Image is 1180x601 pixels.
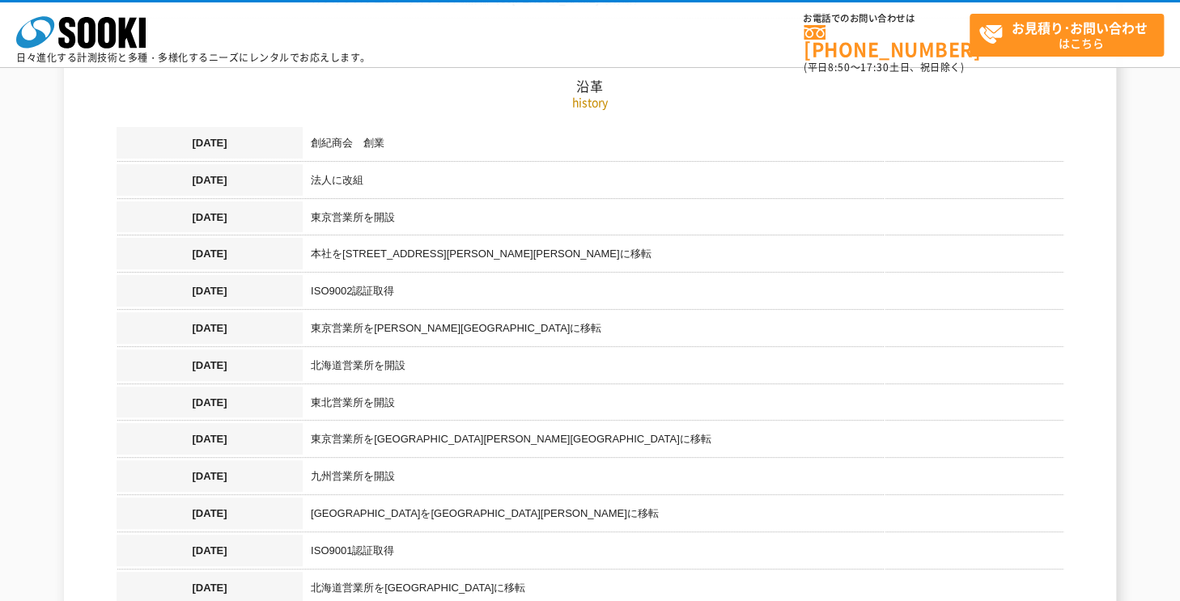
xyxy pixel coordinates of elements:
th: [DATE] [117,275,303,312]
th: [DATE] [117,238,303,275]
a: お見積り･お問い合わせはこちら [970,14,1164,57]
td: 東北営業所を開設 [303,387,1063,424]
span: お電話でのお問い合わせは [804,14,970,23]
span: はこちら [978,15,1163,55]
td: 東京営業所を開設 [303,201,1063,239]
td: 創紀商会 創業 [303,127,1063,164]
td: 九州営業所を開設 [303,460,1063,497]
td: [GEOGRAPHIC_DATA]を[GEOGRAPHIC_DATA][PERSON_NAME]に移転 [303,497,1063,535]
th: [DATE] [117,201,303,239]
th: [DATE] [117,312,303,349]
th: [DATE] [117,127,303,164]
p: history [117,94,1063,111]
th: [DATE] [117,387,303,424]
td: 東京営業所を[GEOGRAPHIC_DATA][PERSON_NAME][GEOGRAPHIC_DATA]に移転 [303,423,1063,460]
span: 17:30 [860,60,889,74]
a: [PHONE_NUMBER] [804,25,970,58]
td: 東京営業所を[PERSON_NAME][GEOGRAPHIC_DATA]に移転 [303,312,1063,349]
span: (平日 ～ 土日、祝日除く) [804,60,964,74]
td: 本社を[STREET_ADDRESS][PERSON_NAME][PERSON_NAME]に移転 [303,238,1063,275]
th: [DATE] [117,535,303,572]
strong: お見積り･お問い合わせ [1012,18,1148,37]
td: ISO9001認証取得 [303,535,1063,572]
th: [DATE] [117,460,303,497]
span: 8:50 [828,60,851,74]
th: [DATE] [117,349,303,387]
p: 日々進化する計測技術と多種・多様化するニーズにレンタルでお応えします。 [16,53,371,62]
th: [DATE] [117,497,303,535]
td: 北海道営業所を開設 [303,349,1063,387]
th: [DATE] [117,164,303,201]
td: ISO9002認証取得 [303,275,1063,312]
td: 法人に改組 [303,164,1063,201]
th: [DATE] [117,423,303,460]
